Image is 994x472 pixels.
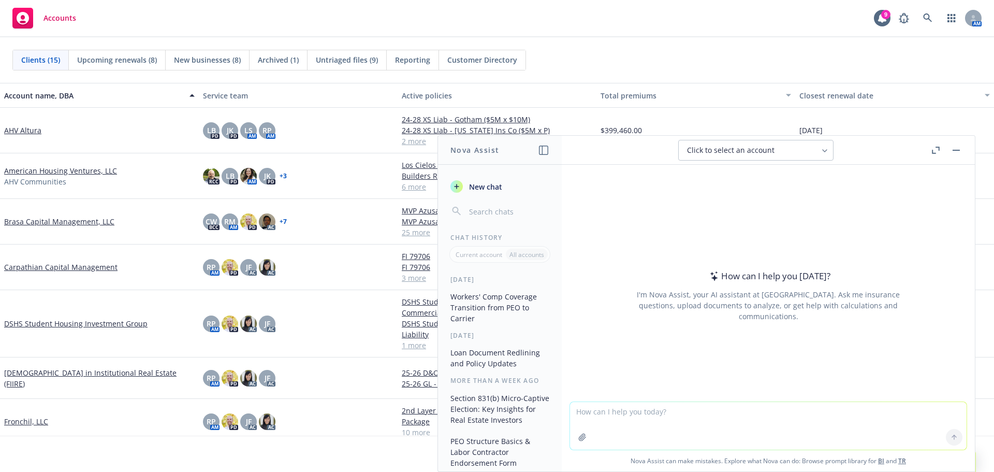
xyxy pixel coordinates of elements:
[446,344,553,372] button: Loan Document Redlining and Policy Updates
[262,125,272,136] span: RP
[795,83,994,108] button: Closest renewal date
[240,168,257,184] img: photo
[174,54,241,65] span: New businesses (8)
[799,125,823,136] span: [DATE]
[4,216,114,227] a: Brasa Capital Management, LLC
[222,413,238,430] img: photo
[438,275,562,284] div: [DATE]
[509,250,544,259] p: All accounts
[395,54,430,65] span: Reporting
[402,170,592,181] a: Builders Risk
[402,90,592,101] div: Active policies
[4,176,66,187] span: AHV Communities
[566,450,971,471] span: Nova Assist can make mistakes. Explore what Nova can do: Browse prompt library for and
[687,145,774,155] span: Click to select an account
[259,259,275,276] img: photo
[402,296,592,318] a: DSHS Student Housing Investment Group - Commercial Property
[244,125,253,136] span: LS
[402,160,592,170] a: Los Cielos Builders Risk
[707,269,830,283] div: How can I help you [DATE]?
[402,340,592,351] a: 1 more
[77,54,157,65] span: Upcoming renewals (8)
[4,318,148,329] a: DSHS Student Housing Investment Group
[4,125,41,136] a: AHV Altura
[4,416,48,427] a: Fronchil, LLC
[402,416,592,427] a: Package
[467,181,502,192] span: New chat
[799,90,978,101] div: Closest renewal date
[446,390,553,428] button: Section 831(b) Micro-Captive Election: Key Insights for Real Estate Investors
[8,4,80,33] a: Accounts
[917,8,938,28] a: Search
[207,373,216,383] span: RP
[259,213,275,230] img: photo
[450,145,499,155] h1: Nova Assist
[246,262,252,273] span: JF
[446,288,553,327] button: Workers' Comp Coverage Transition from PEO to Carrier
[878,456,884,465] a: BI
[265,373,270,383] span: JF
[402,367,592,378] a: 25-26 D&O and EPL
[402,125,592,136] a: 24-28 XS LIab - [US_STATE] Ins Co ($5M x P)
[402,262,592,273] a: FI 79706
[438,233,562,242] div: Chat History
[4,90,183,101] div: Account name, DBA
[941,8,962,28] a: Switch app
[898,456,906,465] a: TR
[207,125,216,136] span: LB
[4,367,195,389] a: [DEMOGRAPHIC_DATA] in Institutional Real Estate (FIIRE)
[207,416,216,427] span: RP
[438,331,562,340] div: [DATE]
[402,273,592,283] a: 3 more
[280,173,287,179] a: + 3
[4,262,118,273] a: Carpathian Capital Management
[601,90,780,101] div: Total premiums
[246,416,252,427] span: JF
[456,250,502,259] p: Current account
[203,90,393,101] div: Service team
[894,8,914,28] a: Report a Bug
[402,378,592,389] a: 25-26 GL - NIAC
[222,370,238,387] img: photo
[596,83,795,108] button: Total premiums
[446,433,553,471] button: PEO Structure Basics & Labor Contractor Endorsement Form
[467,204,549,219] input: Search chats
[402,205,592,216] a: MVP Azusa Foothill LLC | Excess $1M x $5M
[402,227,592,238] a: 25 more
[398,83,596,108] button: Active policies
[881,10,890,19] div: 9
[601,125,642,136] span: $399,460.00
[402,427,592,438] a: 10 more
[402,136,592,147] a: 2 more
[222,316,238,332] img: photo
[258,54,299,65] span: Archived (1)
[265,318,270,329] span: JF
[402,114,592,125] a: 24-28 XS Liab - Gotham ($5M x $10M)
[21,54,60,65] span: Clients (15)
[203,168,220,184] img: photo
[623,289,914,322] div: I'm Nova Assist, your AI assistant at [GEOGRAPHIC_DATA]. Ask me insurance questions, upload docum...
[447,54,517,65] span: Customer Directory
[402,405,592,416] a: 2nd Layer - $10M x $5M
[678,140,834,161] button: Click to select an account
[240,370,257,387] img: photo
[402,251,592,262] a: FI 79706
[206,216,217,227] span: CW
[259,413,275,430] img: photo
[446,177,553,196] button: New chat
[224,216,236,227] span: RM
[402,181,592,192] a: 6 more
[240,213,257,230] img: photo
[207,318,216,329] span: RP
[280,219,287,225] a: + 7
[222,259,238,276] img: photo
[43,14,76,22] span: Accounts
[207,262,216,273] span: RP
[264,170,271,181] span: JK
[227,125,233,136] span: JK
[240,316,257,332] img: photo
[4,165,117,176] a: American Housing Ventures, LLC
[199,83,398,108] button: Service team
[226,170,235,181] span: LB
